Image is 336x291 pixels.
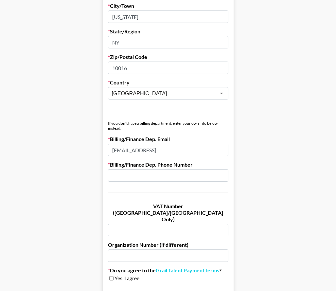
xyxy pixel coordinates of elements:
[108,121,228,131] div: If you don't have a billing department, enter your own info below instead.
[108,54,228,60] label: Zip/Postal Code
[217,89,226,98] button: Open
[108,3,228,9] label: City/Town
[108,28,228,35] label: State/Region
[108,136,228,142] label: Billing/Finance Dep. Email
[108,79,228,86] label: Country
[115,275,139,282] span: Yes, I agree
[156,267,219,274] a: Grail Talent Payment terms
[108,203,228,223] label: VAT Number ([GEOGRAPHIC_DATA]/[GEOGRAPHIC_DATA] Only)
[108,267,228,274] label: Do you agree to the ?
[108,161,228,168] label: Billing/Finance Dep. Phone Number
[108,242,228,248] label: Organization Number (if different)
